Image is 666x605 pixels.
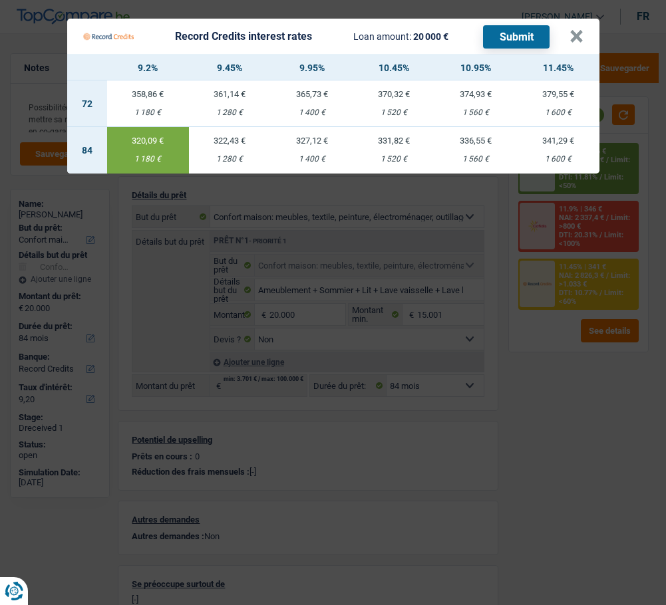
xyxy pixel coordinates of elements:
[107,55,189,80] th: 9.2%
[175,31,312,42] div: Record Credits interest rates
[435,90,517,98] div: 374,93 €
[413,31,448,42] span: 20 000 €
[353,155,434,164] div: 1 520 €
[107,90,189,98] div: 358,86 €
[271,136,353,145] div: 327,12 €
[435,55,517,80] th: 10.95%
[271,55,353,80] th: 9.95%
[517,108,599,117] div: 1 600 €
[353,108,434,117] div: 1 520 €
[271,90,353,98] div: 365,73 €
[435,108,517,117] div: 1 560 €
[107,108,189,117] div: 1 180 €
[67,80,107,127] td: 72
[435,136,517,145] div: 336,55 €
[353,55,434,80] th: 10.45%
[83,24,134,49] img: Record Credits
[353,90,434,98] div: 370,32 €
[107,136,189,145] div: 320,09 €
[483,25,550,49] button: Submit
[353,136,434,145] div: 331,82 €
[189,136,271,145] div: 322,43 €
[189,108,271,117] div: 1 280 €
[107,155,189,164] div: 1 180 €
[67,127,107,174] td: 84
[517,55,599,80] th: 11.45%
[517,155,599,164] div: 1 600 €
[517,136,599,145] div: 341,29 €
[271,108,353,117] div: 1 400 €
[189,55,271,80] th: 9.45%
[353,31,411,42] span: Loan amount:
[570,30,583,43] button: ×
[271,155,353,164] div: 1 400 €
[435,155,517,164] div: 1 560 €
[189,90,271,98] div: 361,14 €
[189,155,271,164] div: 1 280 €
[517,90,599,98] div: 379,55 €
